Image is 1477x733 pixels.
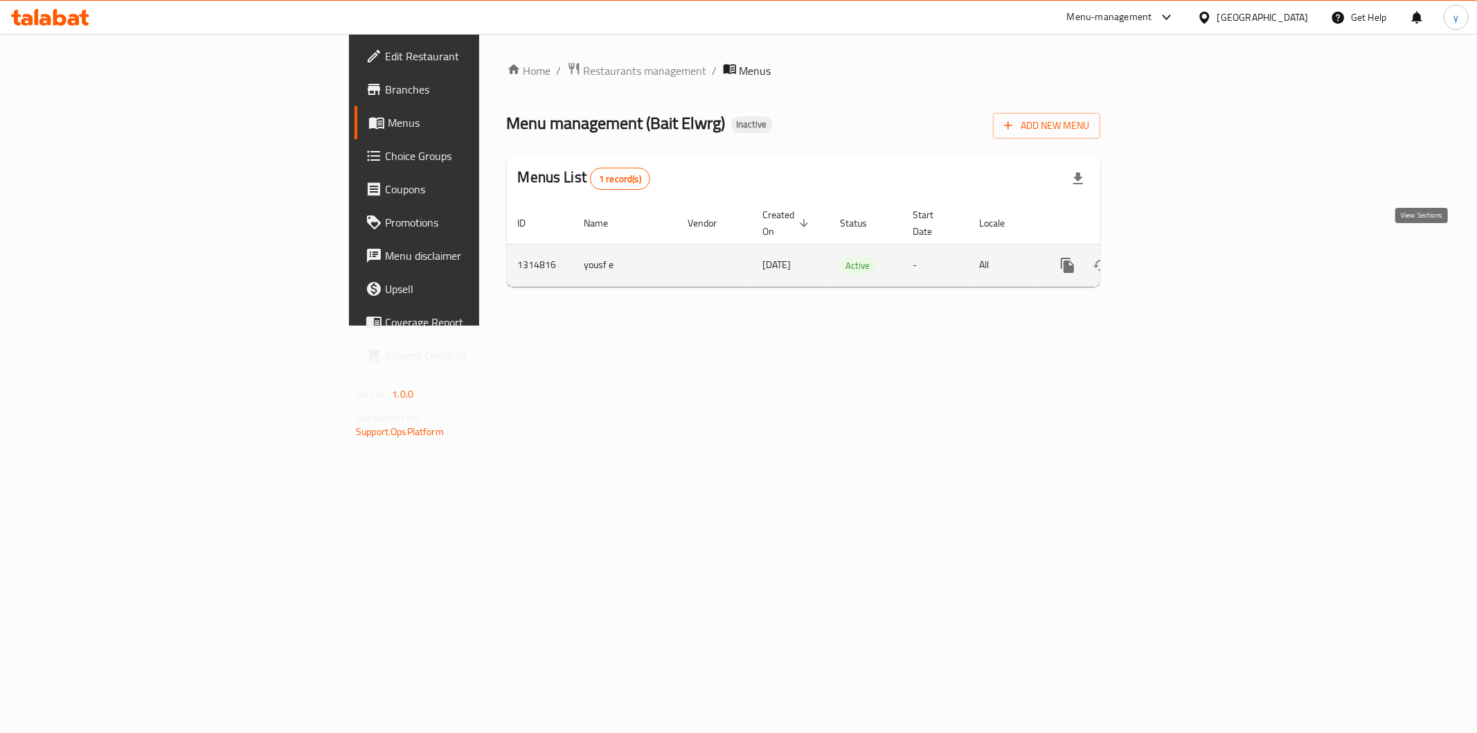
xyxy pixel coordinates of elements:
span: y [1453,10,1458,25]
a: Coupons [355,173,596,206]
div: Total records count [590,168,650,190]
span: Coupons [385,181,584,197]
button: Change Status [1084,249,1118,282]
td: yousf e [573,244,677,286]
td: All [969,244,1040,286]
span: Grocery Checklist [385,347,584,364]
span: Status [841,215,886,231]
a: Menus [355,106,596,139]
span: Restaurants management [584,62,707,79]
span: Menu management ( Bait Elwrg ) [507,107,726,139]
span: ID [518,215,544,231]
span: Active [841,258,876,274]
a: Choice Groups [355,139,596,173]
button: more [1051,249,1084,282]
span: Coverage Report [385,314,584,330]
span: Name [584,215,627,231]
span: Add New Menu [1004,117,1089,134]
div: Inactive [731,116,773,133]
a: Upsell [355,272,596,306]
a: Menu disclaimer [355,239,596,272]
li: / [713,62,717,79]
div: [GEOGRAPHIC_DATA] [1217,10,1309,25]
div: Export file [1062,162,1095,195]
span: Promotions [385,214,584,231]
a: Grocery Checklist [355,339,596,372]
h2: Menus List [518,167,650,190]
th: Actions [1040,202,1195,245]
span: Created On [763,206,813,240]
span: [DATE] [763,256,791,274]
span: Menus [740,62,771,79]
table: enhanced table [507,202,1195,287]
span: Version: [356,385,390,403]
span: Branches [385,81,584,98]
span: Vendor [688,215,735,231]
a: Edit Restaurant [355,39,596,73]
a: Promotions [355,206,596,239]
span: 1 record(s) [591,173,650,186]
span: Start Date [913,206,952,240]
span: Edit Restaurant [385,48,584,64]
div: Active [841,257,876,274]
span: Menus [388,114,584,131]
a: Coverage Report [355,306,596,339]
td: - [902,244,969,286]
span: Choice Groups [385,148,584,164]
a: Branches [355,73,596,106]
span: Locale [980,215,1023,231]
nav: breadcrumb [507,62,1100,80]
span: Get support on: [356,409,420,427]
a: Restaurants management [567,62,707,80]
a: Support.OpsPlatform [356,423,444,441]
span: 1.0.0 [392,385,413,403]
span: Upsell [385,281,584,297]
span: Inactive [731,118,773,130]
button: Add New Menu [993,113,1100,139]
div: Menu-management [1067,9,1152,26]
span: Menu disclaimer [385,247,584,264]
